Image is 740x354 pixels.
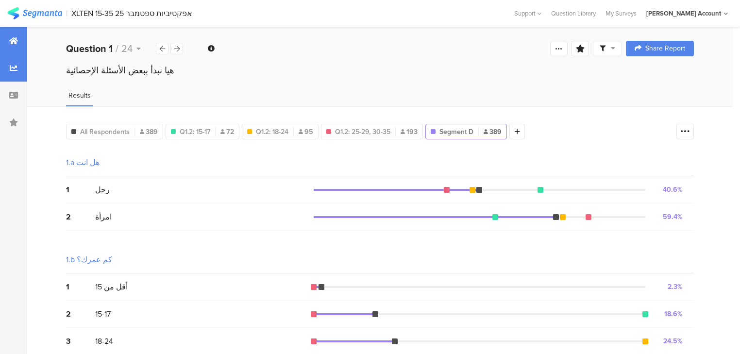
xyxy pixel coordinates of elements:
[140,127,158,137] span: 389
[601,9,641,18] a: My Surveys
[66,8,67,19] div: |
[335,127,390,137] span: Q1.2: 25-29, 30-35
[95,211,112,222] span: امرأة
[546,9,601,18] a: Question Library
[71,9,192,18] div: XLTEN 15-35 אפקטיביות ספטמבר 25
[95,281,128,292] span: أقل من 15
[514,6,541,21] div: Support
[66,254,112,265] div: 1.b كم عمرك؟
[180,127,210,137] span: Q1.2: 15-17
[7,7,62,19] img: segmanta logo
[66,64,694,77] div: هيا نبدأ ببعض الأسئلة الإحصائية
[66,308,95,320] div: 2
[439,127,473,137] span: Segment D
[299,127,313,137] span: 95
[95,184,110,195] span: رجل
[68,90,91,101] span: Results
[663,336,683,346] div: 24.5%
[668,282,683,292] div: 2.3%
[66,211,95,222] div: 2
[66,184,95,195] div: 1
[95,308,111,320] span: 15-17
[664,309,683,319] div: 18.6%
[220,127,234,137] span: 72
[66,281,95,292] div: 1
[256,127,288,137] span: Q1.2: 18-24
[663,185,683,195] div: 40.6%
[116,41,118,56] span: /
[80,127,130,137] span: All Respondents
[646,9,721,18] div: [PERSON_NAME] Account
[66,41,113,56] b: Question 1
[66,336,95,347] div: 3
[401,127,418,137] span: 193
[484,127,502,137] span: 389
[645,45,685,52] span: Share Report
[663,212,683,222] div: 59.4%
[66,157,100,168] div: 1.a هل انت
[95,336,113,347] span: 18-24
[121,41,133,56] span: 24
